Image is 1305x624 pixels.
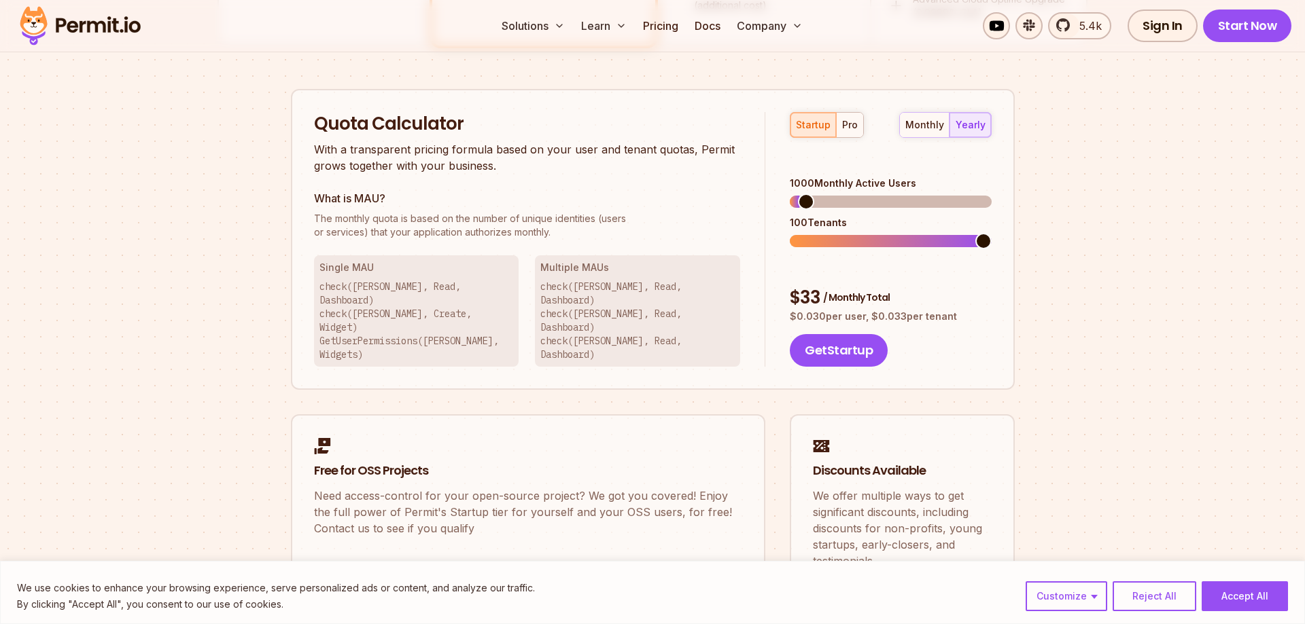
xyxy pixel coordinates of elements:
[1071,18,1102,34] span: 5.4k
[790,414,1015,619] a: Discounts AvailableWe offer multiple ways to get significant discounts, including discounts for n...
[689,12,726,39] a: Docs
[790,334,888,367] button: GetStartup
[314,488,742,536] p: Need access-control for your open-source project? We got you covered! Enjoy the full power of Per...
[905,118,944,132] div: monthly
[319,280,514,361] p: check([PERSON_NAME], Read, Dashboard) check([PERSON_NAME], Create, Widget) GetUserPermissions([PE...
[813,488,992,569] p: We offer multiple ways to get significant discounts, including discounts for non-profits, young s...
[314,212,741,225] span: The monthly quota is based on the number of unique identities (users
[638,12,684,39] a: Pricing
[790,177,991,190] div: 1000 Monthly Active Users
[540,280,735,361] p: check([PERSON_NAME], Read, Dashboard) check([PERSON_NAME], Read, Dashboard) check([PERSON_NAME], ...
[314,462,742,479] h2: Free for OSS Projects
[790,286,991,310] div: $ 33
[1128,10,1198,42] a: Sign In
[319,261,514,274] h3: Single MAU
[314,190,741,206] h3: What is MAU?
[790,310,991,323] p: $ 0.030 per user, $ 0.033 per tenant
[314,141,741,174] p: With a transparent pricing formula based on your user and tenant quotas, Permit grows together wi...
[17,580,535,596] p: We use cookies to enhance your browsing experience, serve personalized ads or content, and analyz...
[823,291,890,304] span: / Monthly Total
[314,212,741,239] p: or services) that your application authorizes monthly.
[314,112,741,136] h2: Quota Calculator
[813,462,992,479] h2: Discounts Available
[1203,10,1292,42] a: Start Now
[291,414,765,619] a: Free for OSS ProjectsNeed access-control for your open-source project? We got you covered! Enjoy ...
[576,12,632,39] button: Learn
[1113,581,1196,611] button: Reject All
[1202,581,1288,611] button: Accept All
[540,261,735,274] h3: Multiple MAUs
[790,216,991,230] div: 100 Tenants
[496,12,570,39] button: Solutions
[14,3,147,49] img: Permit logo
[1026,581,1107,611] button: Customize
[731,12,808,39] button: Company
[842,118,858,132] div: pro
[17,596,535,612] p: By clicking "Accept All", you consent to our use of cookies.
[1048,12,1111,39] a: 5.4k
